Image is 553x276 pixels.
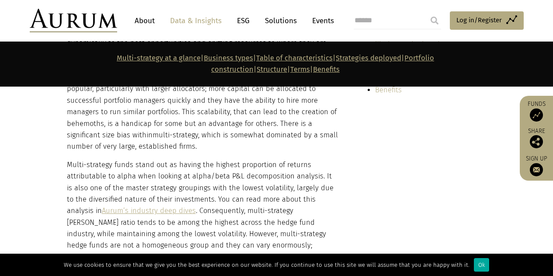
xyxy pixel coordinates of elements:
strong: | [310,65,313,73]
a: Sign up [524,155,549,176]
img: Share this post [530,135,543,148]
a: Benefits [313,65,340,73]
a: Aurum’s industry deep dives [102,206,196,215]
strong: | | | | | | [117,54,434,73]
a: Multi-strategy at a glance [117,54,201,62]
a: ESG [233,13,254,29]
a: About [130,13,159,29]
span: multi-strategy [153,131,198,139]
img: Sign up to our newsletter [530,163,543,176]
a: Table of characteristics [256,54,333,62]
a: Log in/Register [450,11,524,30]
input: Submit [426,12,443,29]
a: Business types [204,54,253,62]
a: Funds [524,100,549,122]
div: Ok [474,258,489,272]
img: Aurum [30,9,117,32]
a: Data & Insights [166,13,226,29]
img: Access Funds [530,108,543,122]
a: Terms [290,65,310,73]
a: Structure [257,65,287,73]
span: Log in/Register [456,15,502,25]
a: Events [308,13,334,29]
a: Strategies deployed [336,54,401,62]
a: Solutions [261,13,301,29]
div: Share [524,128,549,148]
a: Benefits [375,86,402,94]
